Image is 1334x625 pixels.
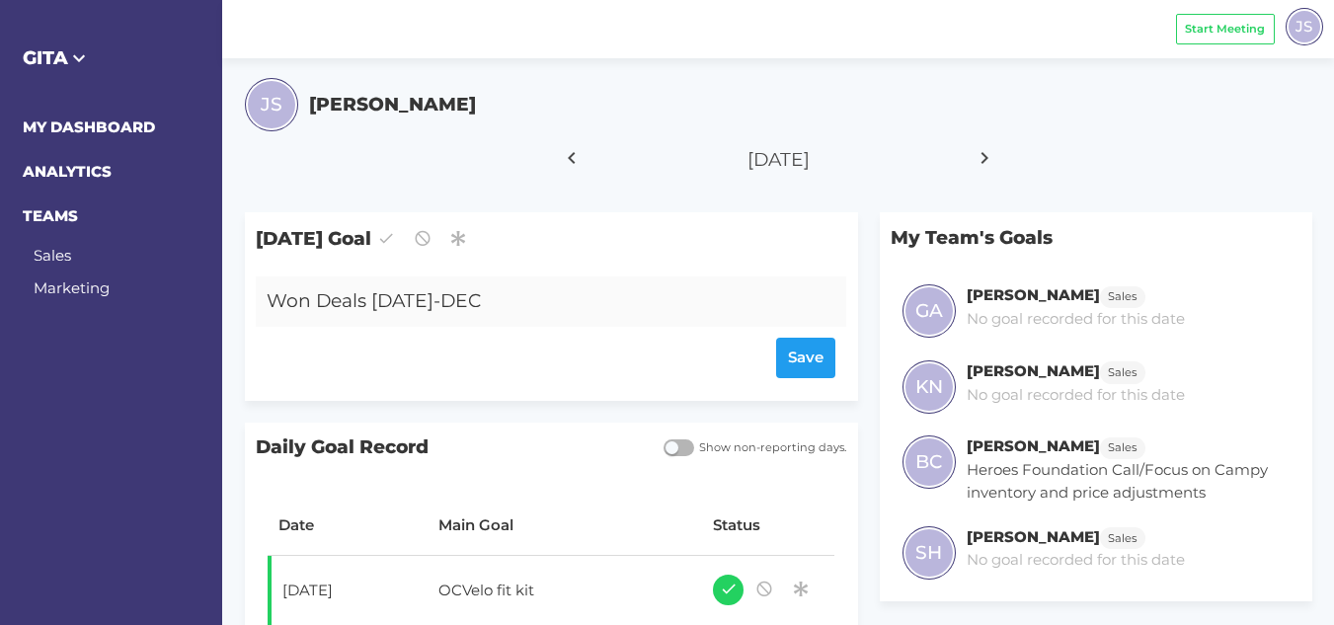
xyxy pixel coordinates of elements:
[1108,288,1137,305] span: Sales
[967,549,1185,572] p: No goal recorded for this date
[713,514,824,537] div: Status
[23,162,112,181] a: ANALYTICS
[915,373,943,401] span: KN
[1286,8,1323,45] div: JS
[747,148,810,171] span: [DATE]
[880,212,1311,263] p: My Team's Goals
[1108,530,1137,547] span: Sales
[915,539,942,567] span: SH
[1100,436,1145,455] a: Sales
[788,347,824,369] span: Save
[967,436,1100,455] h6: [PERSON_NAME]
[245,212,858,265] span: [DATE] Goal
[967,361,1100,380] h6: [PERSON_NAME]
[23,117,155,136] a: MY DASHBOARD
[278,514,417,537] div: Date
[1100,527,1145,546] a: Sales
[1108,439,1137,456] span: Sales
[1100,361,1145,380] a: Sales
[967,285,1100,304] h6: [PERSON_NAME]
[256,276,798,327] div: Won Deals [DATE]-DEC
[967,527,1100,546] h6: [PERSON_NAME]
[23,205,200,228] h6: TEAMS
[261,91,282,118] span: JS
[915,448,942,476] span: BC
[309,91,476,118] h5: [PERSON_NAME]
[1185,21,1265,38] span: Start Meeting
[1100,285,1145,304] a: Sales
[967,459,1290,504] p: Heroes Foundation Call/Focus on Campy inventory and price adjustments
[34,278,110,297] a: Marketing
[967,384,1185,407] p: No goal recorded for this date
[915,297,943,325] span: GA
[694,439,847,456] span: Show non-reporting days.
[34,246,71,265] a: Sales
[245,423,653,473] span: Daily Goal Record
[1176,14,1275,44] button: Start Meeting
[776,338,836,378] button: Save
[1295,15,1312,38] span: JS
[438,514,691,537] div: Main Goal
[967,308,1185,331] p: No goal recorded for this date
[1108,364,1137,381] span: Sales
[23,44,200,72] h5: GITA
[428,569,679,618] div: OCVelo fit kit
